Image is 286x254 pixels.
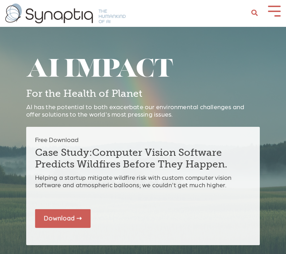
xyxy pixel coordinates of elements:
[35,147,227,170] span: Computer Vision Software Predicts Wildfires Before They Happen.
[26,58,173,83] span: AI IMPACT
[35,209,91,228] a: Download ⇢
[5,4,126,23] img: synaptiq logo-1
[26,88,142,99] span: For the Health of Planet
[35,173,251,189] p: Helping a startup mitigate wildfire risk with custom computer vision software and atmospheric bal...
[35,136,79,143] span: Free Download
[35,147,92,158] span: Case Study:
[26,103,244,118] span: AI has the potential to both exacerbate our environmental challenges and offer solutions to the w...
